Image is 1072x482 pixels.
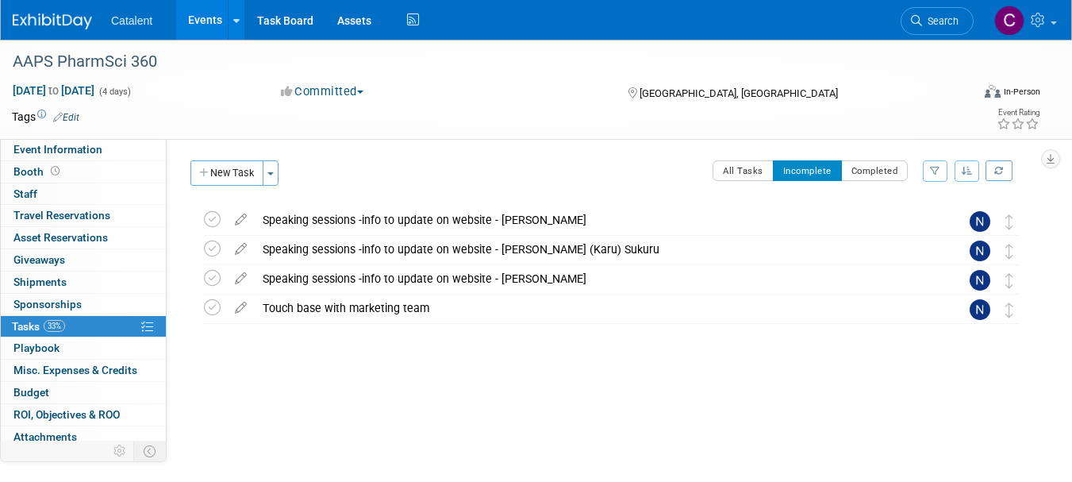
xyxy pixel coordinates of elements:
a: Playbook [1,337,166,359]
td: Personalize Event Tab Strip [106,441,134,461]
a: edit [227,213,255,227]
span: Travel Reservations [13,209,110,222]
span: Giveaways [13,253,65,266]
button: Completed [841,160,909,181]
button: New Task [190,160,263,186]
img: Nicole Bullock [970,211,990,232]
div: Event Rating [997,109,1039,117]
div: Speaking sessions -info to update on website - [PERSON_NAME] [255,206,938,233]
span: Playbook [13,341,60,354]
a: Budget [1,382,166,403]
span: Misc. Expenses & Credits [13,364,137,376]
i: Move task [1005,244,1013,259]
td: Toggle Event Tabs [134,441,167,461]
span: Asset Reservations [13,231,108,244]
div: AAPS PharmSci 360 [7,48,953,76]
a: Booth [1,161,166,183]
a: Sponsorships [1,294,166,315]
button: Committed [275,83,370,100]
td: Tags [12,109,79,125]
img: Nicole Bullock [970,270,990,291]
i: Move task [1005,303,1013,318]
span: to [46,84,61,97]
a: Travel Reservations [1,205,166,226]
div: Touch base with marketing team [255,295,938,322]
a: Asset Reservations [1,227,166,249]
button: Incomplete [773,160,842,181]
span: Booth not reserved yet [48,165,63,177]
a: ROI, Objectives & ROO [1,404,166,426]
span: Budget [13,386,49,399]
span: 33% [44,320,65,332]
span: Sponsorships [13,298,82,310]
a: edit [227,301,255,315]
span: Catalent [111,14,152,27]
span: Event Information [13,143,102,156]
div: Speaking sessions -info to update on website - [PERSON_NAME] (Karu) Sukuru [255,236,938,263]
div: Event Format [889,83,1040,106]
span: [GEOGRAPHIC_DATA], [GEOGRAPHIC_DATA] [640,87,838,99]
span: (4 days) [98,87,131,97]
div: In-Person [1003,86,1040,98]
a: Edit [53,112,79,123]
i: Move task [1005,214,1013,229]
button: All Tasks [713,160,774,181]
a: Misc. Expenses & Credits [1,360,166,381]
img: Christina Szendi [994,6,1024,36]
span: Staff [13,187,37,200]
a: edit [227,272,255,286]
span: Attachments [13,430,77,443]
a: Staff [1,183,166,205]
div: Speaking sessions -info to update on website - [PERSON_NAME] [255,265,938,292]
span: ROI, Objectives & ROO [13,408,120,421]
span: [DATE] [DATE] [12,83,95,98]
span: Tasks [12,320,65,333]
i: Move task [1005,273,1013,288]
a: edit [227,242,255,256]
span: Search [922,15,959,27]
span: Booth [13,165,63,178]
a: Giveaways [1,249,166,271]
a: Attachments [1,426,166,448]
span: Shipments [13,276,67,288]
a: Tasks33% [1,316,166,337]
a: Shipments [1,272,166,293]
img: Nicole Bullock [970,241,990,261]
a: Refresh [986,160,1012,181]
img: ExhibitDay [13,13,92,29]
img: Format-Inperson.png [985,85,1001,98]
a: Event Information [1,139,166,160]
img: Nicole Bullock [970,299,990,320]
a: Search [901,7,974,35]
